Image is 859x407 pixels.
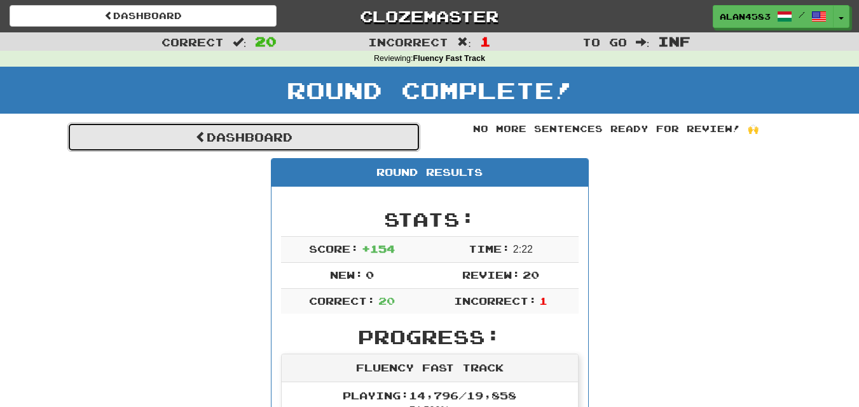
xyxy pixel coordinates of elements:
[368,36,448,48] span: Incorrect
[271,159,588,187] div: Round Results
[713,5,834,28] a: alan4583 /
[343,389,516,401] span: Playing: 14,796 / 19,858
[255,34,277,49] span: 20
[457,37,471,48] span: :
[309,295,375,307] span: Correct:
[378,295,395,307] span: 20
[636,37,650,48] span: :
[413,54,485,63] strong: Fluency Fast Track
[10,5,277,27] a: Dashboard
[281,209,579,230] h2: Stats:
[658,34,691,49] span: Inf
[233,37,247,48] span: :
[67,123,420,152] a: Dashboard
[720,11,771,22] span: alan4583
[330,269,363,281] span: New:
[282,354,578,382] div: Fluency Fast Track
[582,36,627,48] span: To go
[362,243,395,255] span: + 154
[296,5,563,27] a: Clozemaster
[309,243,359,255] span: Score:
[469,243,510,255] span: Time:
[513,244,533,255] span: 2 : 22
[161,36,224,48] span: Correct
[281,326,579,347] h2: Progress:
[439,123,792,135] div: No more sentences ready for review! 🙌
[366,269,374,281] span: 0
[539,295,547,307] span: 1
[454,295,537,307] span: Incorrect:
[480,34,491,49] span: 1
[523,269,539,281] span: 20
[462,269,520,281] span: Review:
[799,10,805,19] span: /
[4,77,855,103] h1: Round Complete!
